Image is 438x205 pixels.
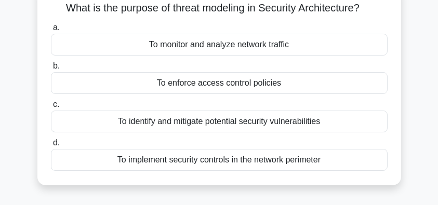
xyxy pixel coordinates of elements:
div: To implement security controls in the network perimeter [51,149,388,171]
div: To identify and mitigate potential security vulnerabilities [51,111,388,132]
h5: What is the purpose of threat modeling in Security Architecture? [50,2,389,15]
span: b. [53,61,60,70]
span: a. [53,23,60,32]
div: To enforce access control policies [51,72,388,94]
span: d. [53,138,60,147]
span: c. [53,100,59,108]
div: To monitor and analyze network traffic [51,34,388,56]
